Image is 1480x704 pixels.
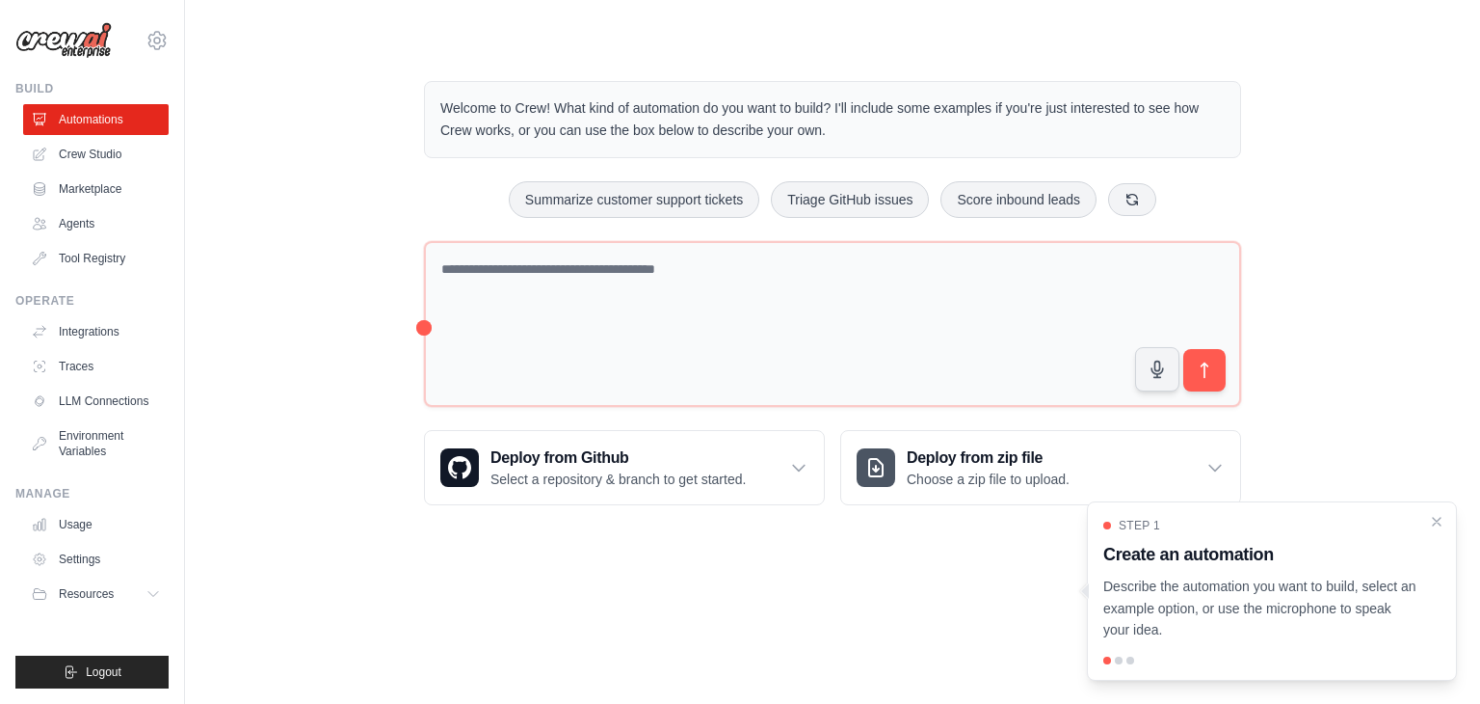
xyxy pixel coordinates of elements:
span: Resources [59,586,114,602]
p: Welcome to Crew! What kind of automation do you want to build? I'll include some examples if you'... [440,97,1225,142]
a: Tool Registry [23,243,169,274]
a: Usage [23,509,169,540]
button: Score inbound leads [940,181,1097,218]
p: Describe the automation you want to build, select an example option, or use the microphone to spe... [1103,576,1417,641]
button: Triage GitHub issues [771,181,929,218]
a: Integrations [23,316,169,347]
span: Logout [86,664,121,680]
h3: Deploy from Github [490,447,746,470]
a: Settings [23,544,169,575]
a: LLM Connections [23,386,169,417]
a: Agents [23,208,169,239]
p: Choose a zip file to upload. [907,470,1070,489]
a: Traces [23,351,169,382]
span: Step 1 [1119,518,1160,533]
iframe: Chat Widget [1384,611,1480,704]
div: Build [15,81,169,96]
button: Summarize customer support tickets [509,181,759,218]
a: Marketplace [23,174,169,204]
div: Operate [15,293,169,309]
p: Select a repository & branch to get started. [490,470,746,489]
div: Manage [15,486,169,501]
h3: Deploy from zip file [907,447,1070,470]
img: Logo [15,22,112,59]
a: Environment Variables [23,420,169,467]
button: Resources [23,579,169,609]
a: Automations [23,104,169,135]
button: Close walkthrough [1429,514,1444,529]
button: Logout [15,656,169,689]
a: Crew Studio [23,139,169,170]
h3: Create an automation [1103,541,1417,568]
